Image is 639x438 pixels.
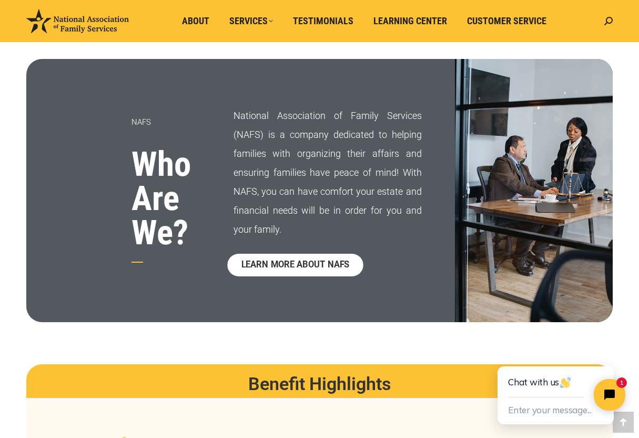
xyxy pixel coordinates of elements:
a: Testimonials [286,11,361,31]
a: LEARN MORE ABOUT NAFS [227,254,363,276]
span: About [182,15,209,27]
span: Learning Center [373,15,447,27]
span: Testimonials [293,15,353,27]
span: LEARN MORE ABOUT NAFS [241,261,349,270]
a: About [175,11,217,31]
span: Customer Service [467,15,546,27]
a: Customer Service [460,11,554,31]
h3: Who Are We? [131,147,207,250]
span: Services [229,15,273,27]
a: Learning Center [366,11,454,31]
p: NAFS [131,113,207,132]
p: National Association of Family Services (NAFS) is a company dedicated to helping families with or... [234,106,422,239]
iframe: Tidio Chat [474,333,639,438]
h2: Benefit Highlights [32,375,607,393]
img: Family Trust Services [455,59,613,322]
img: National Association of Family Services [26,9,129,33]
